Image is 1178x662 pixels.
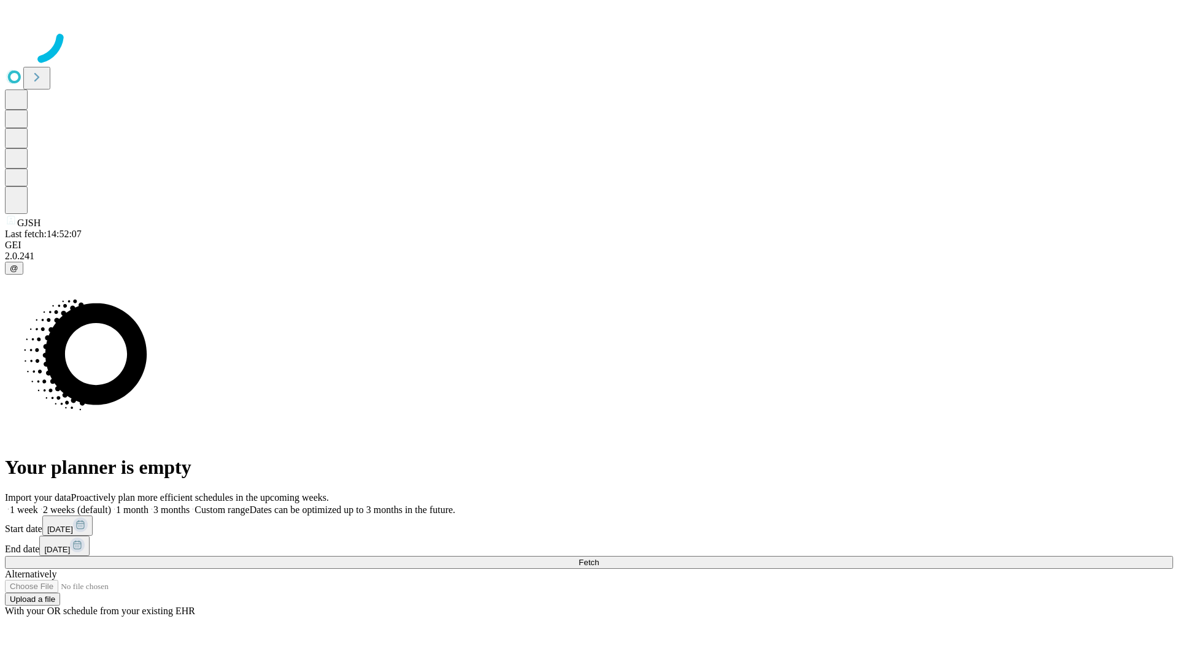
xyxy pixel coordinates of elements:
[44,545,70,554] span: [DATE]
[10,264,18,273] span: @
[5,556,1173,569] button: Fetch
[42,516,93,536] button: [DATE]
[116,504,148,515] span: 1 month
[194,504,249,515] span: Custom range
[5,262,23,275] button: @
[5,456,1173,479] h1: Your planner is empty
[39,536,90,556] button: [DATE]
[71,492,329,503] span: Proactively plan more efficient schedules in the upcoming weeks.
[5,240,1173,251] div: GEI
[250,504,455,515] span: Dates can be optimized up to 3 months in the future.
[5,492,71,503] span: Import your data
[579,558,599,567] span: Fetch
[10,504,38,515] span: 1 week
[5,569,56,579] span: Alternatively
[5,606,195,616] span: With your OR schedule from your existing EHR
[5,251,1173,262] div: 2.0.241
[5,593,60,606] button: Upload a file
[5,229,82,239] span: Last fetch: 14:52:07
[17,218,40,228] span: GJSH
[5,516,1173,536] div: Start date
[43,504,111,515] span: 2 weeks (default)
[153,504,190,515] span: 3 months
[47,525,73,534] span: [DATE]
[5,536,1173,556] div: End date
